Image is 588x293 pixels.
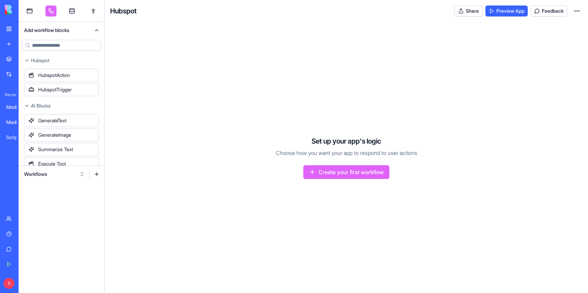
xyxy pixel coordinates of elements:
[19,100,104,111] button: AI Blocks
[2,131,30,144] a: ScriptCraft Pro
[531,5,567,16] button: Feedback
[454,5,483,16] button: Share
[24,128,99,142] div: GenerateImage
[6,134,25,141] div: ScriptCraft Pro
[6,104,25,111] div: Media Sentiment Tracker
[6,119,25,126] div: Media Monitor
[312,136,381,146] h4: Set up your app's logic
[303,165,389,179] a: Create your first workflow
[24,114,99,127] div: GenerateText
[24,83,99,96] div: HubspotTrigger
[3,278,14,289] span: S
[24,69,99,82] div: HubspotAction
[19,22,104,38] button: Add workflow blocks
[5,5,48,14] img: logo
[24,143,99,156] div: Summarize Text
[21,169,88,180] button: Workflows
[485,5,528,16] a: Preview App
[24,157,99,170] div: Execute Tool
[19,55,104,66] button: Hubspot
[276,149,417,157] p: Choose how you want your app to respond to user actions
[2,92,17,98] span: Recent
[2,115,30,129] a: Media Monitor
[110,6,137,16] h4: Hubspot
[2,100,30,114] a: Media Sentiment Tracker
